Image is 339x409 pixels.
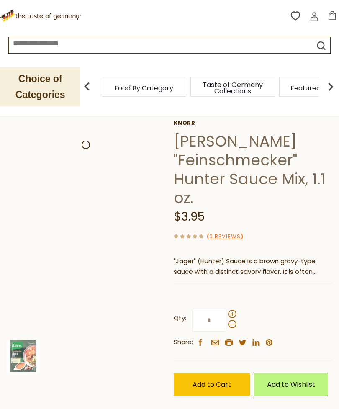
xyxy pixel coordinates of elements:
button: Add to Cart [174,373,250,396]
img: previous arrow [79,78,95,95]
a: Food By Category [114,85,173,91]
span: ( ) [207,232,243,240]
strong: Qty: [174,313,186,324]
span: $3.95 [174,208,205,225]
a: 0 Reviews [209,232,241,241]
p: "Jäger" (Hunter) Sauce is a brown gravy-type sauce with a distinct savory flavor. It is often ser... [174,256,333,277]
span: Share: [174,337,193,347]
img: next arrow [322,78,339,95]
a: Add to Wishlist [254,373,328,396]
a: Knorr [174,120,333,126]
span: Add to Cart [193,380,231,389]
input: Qty: [192,309,226,332]
img: Knorr "Feinschmecker" Hunter Sauce Mix, 1.1 oz. [6,339,40,373]
a: Taste of Germany Collections [199,82,266,94]
h1: [PERSON_NAME] "Feinschmecker" Hunter Sauce Mix, 1.1 oz. [174,132,333,207]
